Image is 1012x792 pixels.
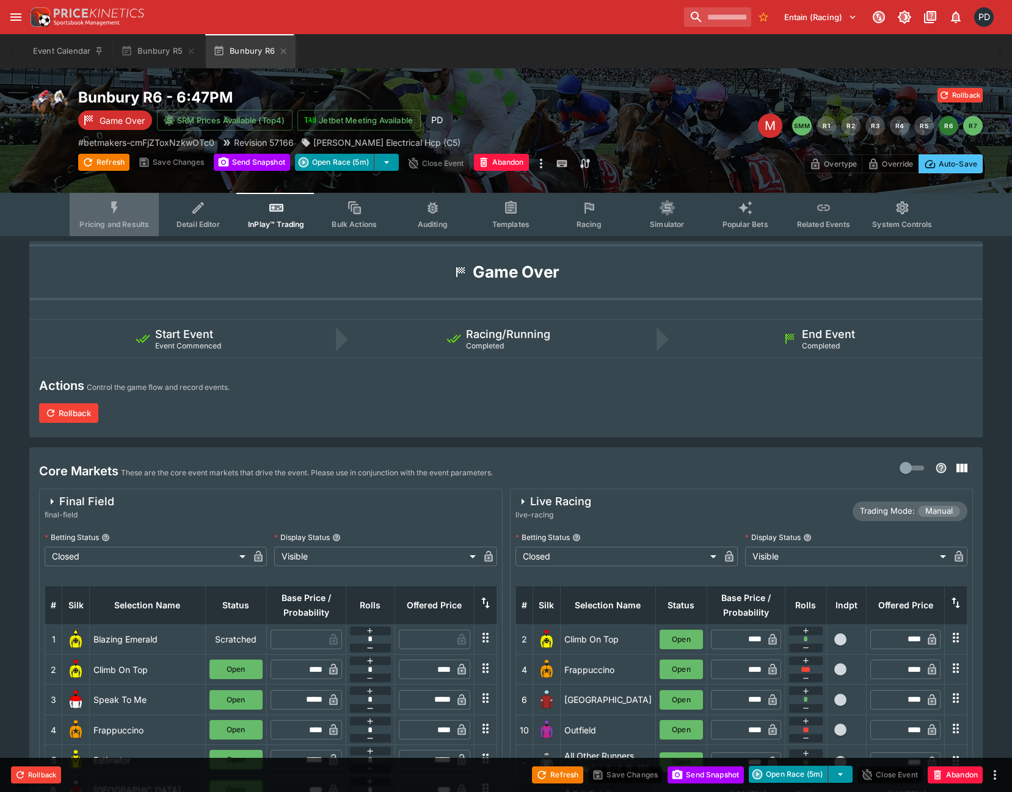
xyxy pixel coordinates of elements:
button: Event Calendar [26,34,111,68]
span: System Controls [872,220,932,229]
button: Open [209,690,263,710]
th: # [515,586,533,624]
button: Select Tenant [777,7,864,27]
div: Visible [745,547,950,566]
button: Open [209,660,263,679]
button: Rollback [39,403,98,423]
p: Control the game flow and record events. [87,381,230,394]
button: Display Status [332,533,341,542]
div: split button [295,154,399,171]
span: final-field [45,509,114,521]
img: runner 5 [66,750,86,769]
p: Display Status [274,532,330,542]
img: runner 10 [537,720,556,740]
td: [GEOGRAPHIC_DATA] [560,685,655,715]
p: Revision 57166 [234,136,294,149]
button: select merge strategy [374,154,399,171]
td: 4 [515,655,533,685]
td: Estimator [90,745,206,775]
td: Frappuccino [90,715,206,744]
button: Refresh [532,766,583,783]
nav: pagination navigation [792,116,983,135]
img: runner 4 [66,720,86,740]
h5: Start Event [155,327,213,341]
button: Abandon [928,766,983,783]
button: Abandon [474,154,529,171]
td: 6 [515,685,533,715]
td: Speak To Me [90,685,206,715]
th: Rolls [346,586,395,624]
button: Betting Status [101,533,110,542]
p: Scratched [209,633,263,646]
div: Closed [45,547,250,566]
p: Betting Status [515,532,570,542]
img: blank-silk.png [537,752,556,772]
img: runner 6 [537,690,556,710]
img: runner 1 [66,630,86,649]
button: SRM Prices Available (Top4) [157,110,293,131]
div: Paul Di Cioccio [426,109,448,131]
span: Mark an event as closed and abandoned. [474,156,529,168]
p: Game Over [100,114,145,127]
h4: Actions [39,378,84,394]
td: All Other Runners (excludes 2, 4, 6, 10) [560,745,655,780]
button: Notifications [945,6,967,28]
button: Jetbet Meeting Available [297,110,421,131]
th: Silk [533,586,560,624]
button: open drawer [5,6,27,28]
th: Base Price / Probability [707,586,785,624]
h4: Core Markets [39,463,118,479]
th: Offered Price [867,586,945,624]
td: 2 [45,655,62,685]
button: No Bookmarks [754,7,773,27]
button: Paul Dicioccio [970,4,997,31]
button: R5 [914,116,934,135]
p: Override [882,157,913,170]
div: Event type filters [70,193,942,236]
button: SMM [792,116,812,135]
th: Offered Price [395,586,474,624]
button: Overtype [804,154,862,173]
button: Open [660,660,704,679]
button: R1 [817,116,836,135]
button: Refresh [78,154,129,171]
p: Trading Mode: [860,505,915,517]
img: runner 4 [537,660,556,679]
span: live-racing [515,509,591,521]
span: Popular Bets [723,220,768,229]
p: Betting Status [45,532,99,542]
button: Open [660,630,704,649]
button: Betting Status [572,533,581,542]
button: Open Race (5m) [295,154,374,171]
img: Sportsbook Management [54,20,120,26]
td: 1 [45,624,62,654]
p: Copy To Clipboard [78,136,214,149]
img: jetbet-logo.svg [304,114,316,126]
button: Bunbury R6 [206,34,296,68]
th: Independent [826,586,867,624]
span: Event Commenced [155,341,221,350]
td: Blazing Emerald [90,624,206,654]
td: 10 [515,715,533,744]
th: Selection Name [90,586,206,624]
p: Auto-Save [939,157,977,170]
button: Bunbury R5 [114,34,203,68]
th: Base Price / Probability [266,586,346,624]
th: Status [205,586,266,624]
div: Visible [274,547,479,566]
span: Bulk Actions [332,220,377,229]
span: Racing [577,220,602,229]
button: more [988,768,1002,782]
img: runner 2 [537,630,556,649]
p: Display Status [745,532,801,542]
img: runner 3 [66,690,86,710]
button: Open [209,720,263,740]
button: R2 [841,116,861,135]
img: PriceKinetics Logo [27,5,51,29]
span: Auditing [418,220,448,229]
button: Override [862,154,919,173]
p: Overtype [824,157,857,170]
button: select merge strategy [828,766,853,783]
div: Closed [515,547,721,566]
button: Rollback [937,88,983,103]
